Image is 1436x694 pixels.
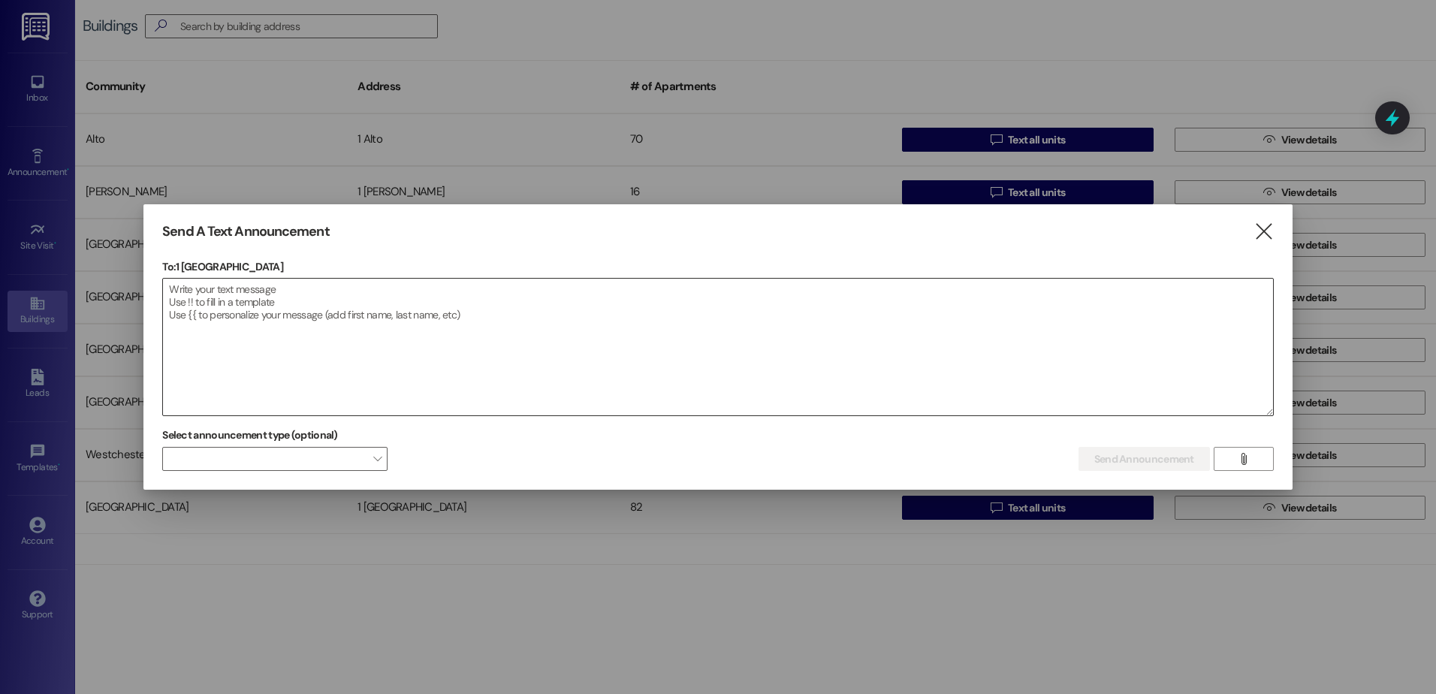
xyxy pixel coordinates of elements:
[162,223,329,240] h3: Send A Text Announcement
[1253,224,1274,240] i: 
[162,259,1274,274] p: To: 1 [GEOGRAPHIC_DATA]
[1094,451,1194,467] span: Send Announcement
[1238,453,1249,465] i: 
[162,424,338,447] label: Select announcement type (optional)
[1079,447,1210,471] button: Send Announcement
